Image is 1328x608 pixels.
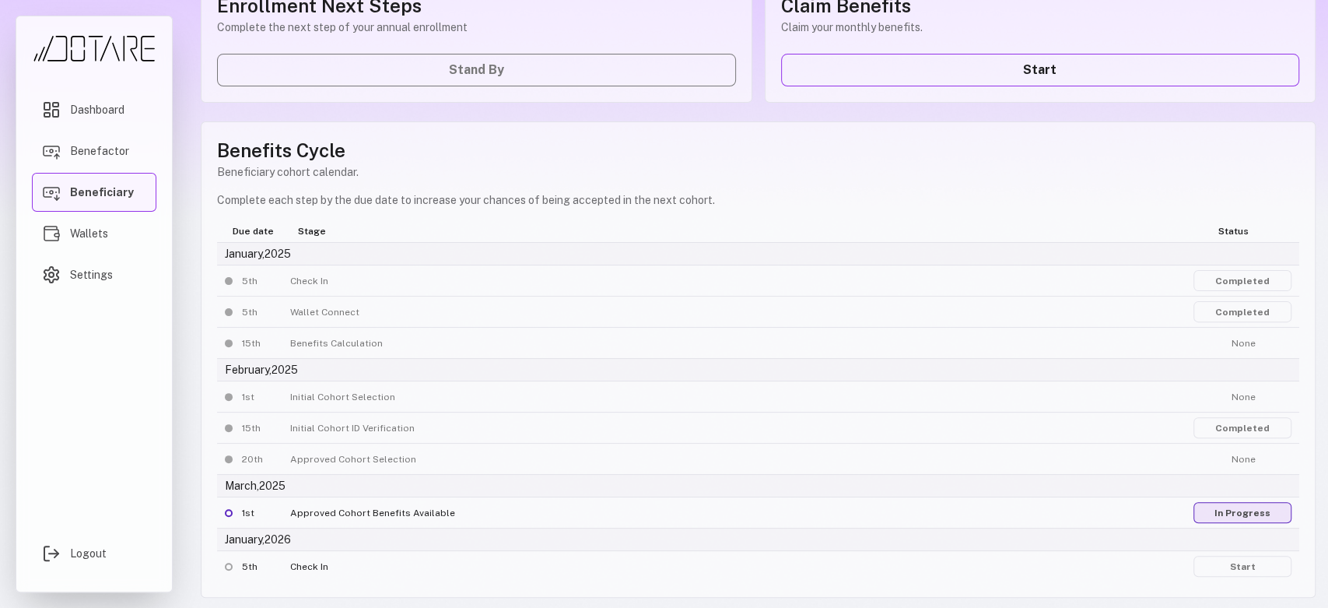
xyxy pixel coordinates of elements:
[1195,386,1291,407] button: None
[70,185,134,200] span: Beneficiary
[225,561,275,573] div: 5th
[1193,270,1291,291] a: Completed
[217,242,1299,265] div: January, 2025
[217,528,1299,550] div: January, 2026
[1193,301,1291,322] a: Completed
[1195,448,1291,469] button: None
[217,192,1299,208] p: Complete each step by the due date to increase your chances of being accepted in the next cohort.
[290,275,1178,287] div: Check In
[225,391,275,403] div: 1st
[1183,225,1284,237] div: Status
[290,337,1179,350] div: Benefits Calculation
[781,54,1300,86] a: Start
[217,474,1299,497] div: March, 2025
[70,143,129,159] span: Benefactor
[1193,417,1291,438] a: Completed
[781,19,1300,35] p: Claim your monthly benefits.
[290,306,1178,318] div: Wallet Connect
[70,102,124,118] span: Dashboard
[233,225,282,237] div: Due date
[70,226,108,241] span: Wallets
[225,306,275,318] div: 5th
[42,183,61,202] img: Beneficiary
[290,391,1179,403] div: Initial Cohort Selection
[217,138,1299,163] h1: Benefits Cycle
[290,507,1178,519] div: Approved Cohort Benefits Available
[217,19,736,35] p: Complete the next step of your annual enrollment
[290,422,1178,434] div: Initial Cohort ID Verification
[42,142,61,160] img: Benefactor
[42,224,61,243] img: Wallets
[225,422,275,434] div: 15th
[70,546,107,561] span: Logout
[225,453,275,466] div: 20th
[217,358,1299,381] div: February, 2025
[298,225,1167,237] div: Stage
[290,561,1178,573] div: Check In
[290,453,1179,466] div: Approved Cohort Selection
[225,337,275,350] div: 15th
[1193,556,1291,577] a: Start
[1193,502,1291,523] a: In Progress
[1195,332,1291,353] button: None
[70,267,113,283] span: Settings
[32,35,156,62] img: Dotare Logo
[225,275,275,287] div: 5th
[217,164,1299,180] p: Beneficiary cohort calendar.
[225,507,275,519] div: 1st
